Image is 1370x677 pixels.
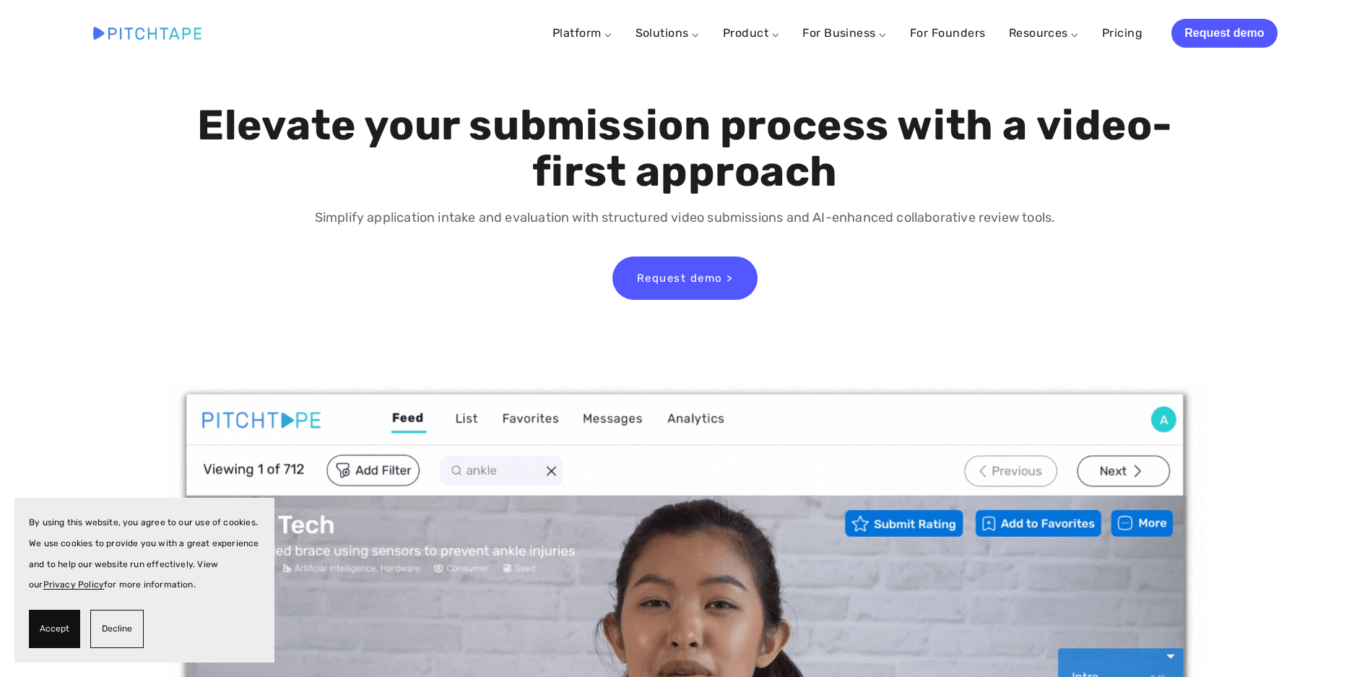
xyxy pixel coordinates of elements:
img: Pitchtape | Video Submission Management Software [93,27,201,39]
a: Pricing [1102,20,1143,46]
a: For Founders [910,20,986,46]
a: For Business ⌵ [802,26,887,40]
a: Resources ⌵ [1009,26,1079,40]
span: Accept [40,618,69,639]
a: Request demo > [612,256,758,300]
a: Solutions ⌵ [636,26,700,40]
p: Simplify application intake and evaluation with structured video submissions and AI-enhanced coll... [194,207,1176,228]
button: Decline [90,610,144,648]
a: Request demo [1171,19,1277,48]
a: Platform ⌵ [552,26,612,40]
a: Privacy Policy [43,579,105,590]
a: Product ⌵ [723,26,779,40]
h1: Elevate your submission process with a video-first approach [194,103,1176,195]
span: Decline [102,618,132,639]
section: Cookie banner [14,498,274,663]
button: Accept [29,610,80,648]
p: By using this website, you agree to our use of cookies. We use cookies to provide you with a grea... [29,512,260,595]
